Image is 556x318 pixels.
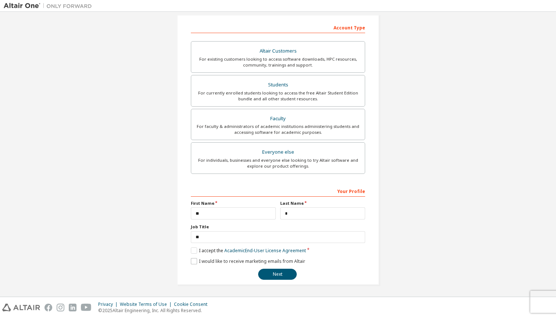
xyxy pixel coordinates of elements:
div: Your Profile [191,185,365,197]
label: I would like to receive marketing emails from Altair [191,258,305,264]
div: For currently enrolled students looking to access the free Altair Student Edition bundle and all ... [196,90,360,102]
img: Altair One [4,2,96,10]
div: For individuals, businesses and everyone else looking to try Altair software and explore our prod... [196,157,360,169]
div: For existing customers looking to access software downloads, HPC resources, community, trainings ... [196,56,360,68]
button: Next [258,269,297,280]
label: Job Title [191,224,365,230]
img: linkedin.svg [69,304,76,311]
img: instagram.svg [57,304,64,311]
a: Academic End-User License Agreement [224,247,306,254]
div: Faculty [196,114,360,124]
div: Everyone else [196,147,360,157]
p: © 2025 Altair Engineering, Inc. All Rights Reserved. [98,307,212,314]
div: For faculty & administrators of academic institutions administering students and accessing softwa... [196,124,360,135]
label: I accept the [191,247,306,254]
label: First Name [191,200,276,206]
div: Privacy [98,301,120,307]
div: Cookie Consent [174,301,212,307]
div: Account Type [191,21,365,33]
div: Altair Customers [196,46,360,56]
img: youtube.svg [81,304,92,311]
label: Last Name [280,200,365,206]
div: Website Terms of Use [120,301,174,307]
img: altair_logo.svg [2,304,40,311]
img: facebook.svg [44,304,52,311]
div: Students [196,80,360,90]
